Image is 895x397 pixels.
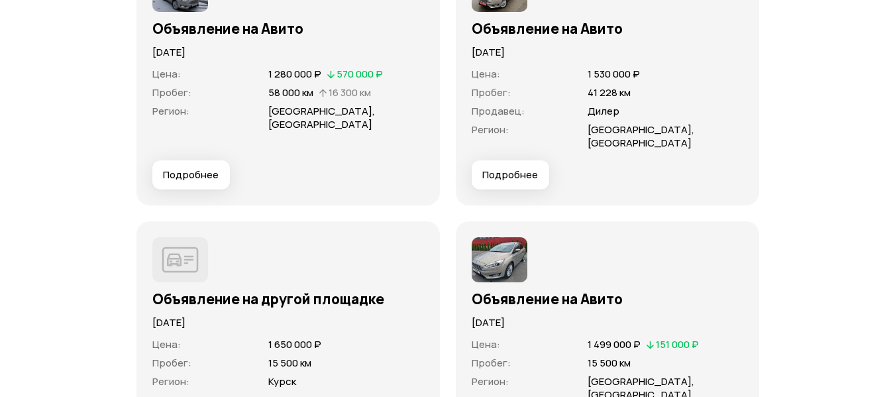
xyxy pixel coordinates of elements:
p: [DATE] [472,315,743,330]
span: Пробег : [152,356,191,370]
span: Продавец : [472,104,525,118]
span: Дилер [588,104,619,118]
span: 1 280 000 ₽ [268,67,321,81]
span: 41 228 км [588,85,631,99]
span: Пробег : [472,85,511,99]
span: Цена : [472,67,500,81]
span: 15 500 км [588,356,631,370]
button: Подробнее [152,160,230,190]
span: [GEOGRAPHIC_DATA], [GEOGRAPHIC_DATA] [268,104,375,131]
span: Пробег : [472,356,511,370]
span: Регион : [472,374,509,388]
h3: Объявление на другой площадке [152,290,424,308]
span: Цена : [152,337,181,351]
h3: Объявление на Авито [472,20,743,37]
p: [DATE] [472,45,743,60]
span: 16 300 км [329,85,371,99]
span: Цена : [472,337,500,351]
p: [DATE] [152,45,424,60]
span: 1 499 000 ₽ [588,337,641,351]
span: [GEOGRAPHIC_DATA], [GEOGRAPHIC_DATA] [588,123,694,150]
h3: Объявление на Авито [472,290,743,308]
span: Пробег : [152,85,191,99]
span: Курск [268,374,296,388]
span: 1 650 000 ₽ [268,337,321,351]
span: Подробнее [163,168,219,182]
button: Подробнее [472,160,549,190]
span: 151 000 ₽ [656,337,699,351]
span: Регион : [472,123,509,137]
span: 15 500 км [268,356,311,370]
span: Цена : [152,67,181,81]
span: 570 000 ₽ [337,67,383,81]
span: 58 000 км [268,85,313,99]
span: Регион : [152,374,189,388]
span: 1 530 000 ₽ [588,67,640,81]
span: Регион : [152,104,189,118]
span: Подробнее [482,168,538,182]
h3: Объявление на Авито [152,20,424,37]
p: [DATE] [152,315,424,330]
